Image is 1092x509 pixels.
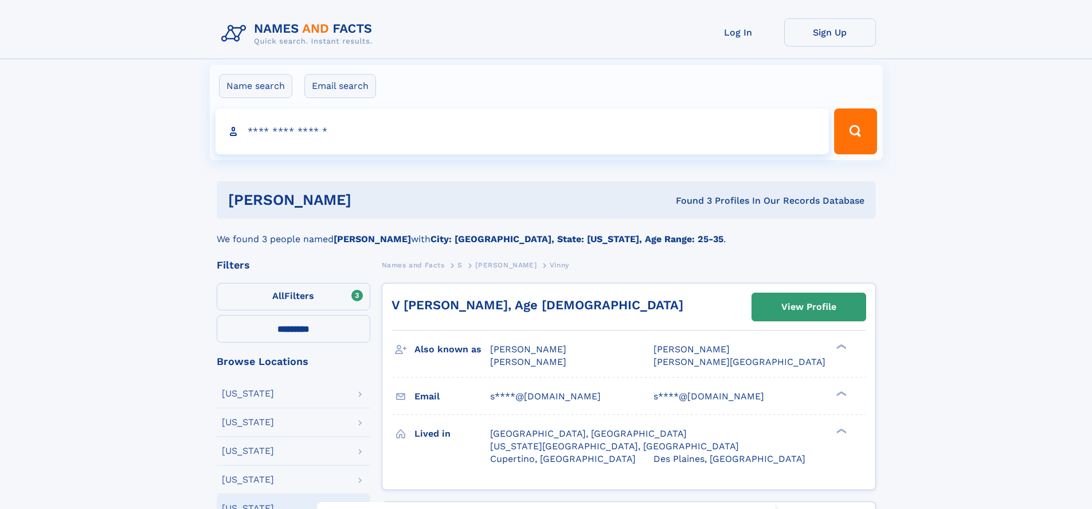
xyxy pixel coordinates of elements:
b: City: [GEOGRAPHIC_DATA], State: [US_STATE], Age Range: 25-35 [430,234,723,244]
span: [GEOGRAPHIC_DATA], [GEOGRAPHIC_DATA] [490,428,687,439]
a: Log In [692,18,784,46]
span: Cupertino, [GEOGRAPHIC_DATA] [490,453,636,464]
a: View Profile [752,293,866,321]
div: [US_STATE] [222,475,274,484]
h1: [PERSON_NAME] [228,193,514,207]
label: Email search [304,74,376,98]
label: Name search [219,74,292,98]
div: Filters [217,260,370,270]
h3: Lived in [414,424,490,444]
div: We found 3 people named with . [217,219,876,246]
div: View Profile [781,294,836,320]
h3: Also known as [414,340,490,359]
b: [PERSON_NAME] [334,234,411,244]
span: All [272,290,284,301]
span: [PERSON_NAME] [490,344,566,355]
div: Browse Locations [217,356,370,367]
label: Filters [217,283,370,310]
div: ❯ [833,390,847,397]
div: ❯ [833,343,847,351]
a: [PERSON_NAME] [475,258,537,272]
a: V [PERSON_NAME], Age [DEMOGRAPHIC_DATA] [392,298,683,312]
span: Vinny [550,261,569,269]
span: [PERSON_NAME] [475,261,537,269]
a: S [457,258,463,272]
span: S [457,261,463,269]
h3: Email [414,387,490,406]
a: Sign Up [784,18,876,46]
span: [PERSON_NAME] [490,356,566,367]
a: Names and Facts [382,258,445,272]
div: [US_STATE] [222,446,274,456]
input: search input [216,108,829,154]
span: [PERSON_NAME] [653,344,730,355]
span: [US_STATE][GEOGRAPHIC_DATA], [GEOGRAPHIC_DATA] [490,441,739,452]
div: [US_STATE] [222,389,274,398]
button: Search Button [834,108,876,154]
div: [US_STATE] [222,418,274,427]
img: Logo Names and Facts [217,18,382,49]
div: ❯ [833,427,847,434]
div: Found 3 Profiles In Our Records Database [514,195,864,207]
span: [PERSON_NAME][GEOGRAPHIC_DATA] [653,356,825,367]
span: Des Plaines, [GEOGRAPHIC_DATA] [653,453,805,464]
